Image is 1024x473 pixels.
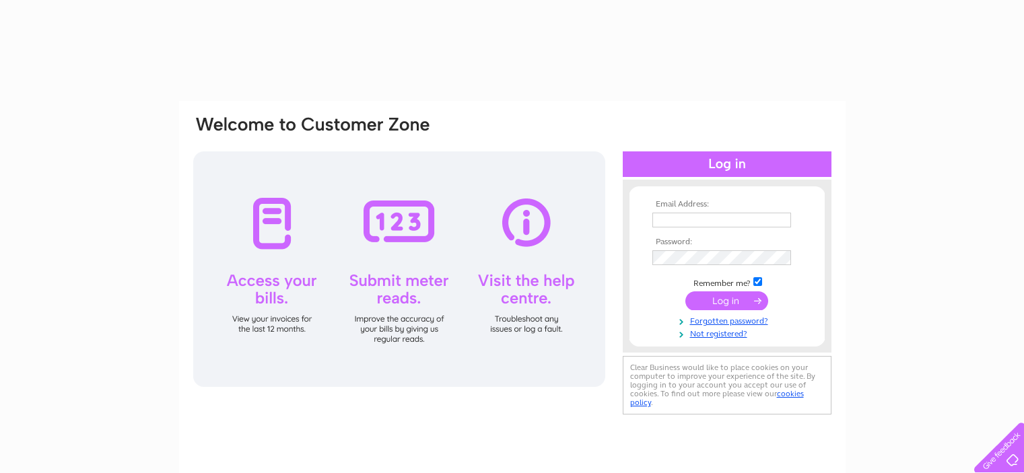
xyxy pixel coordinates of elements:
a: cookies policy [630,389,804,407]
td: Remember me? [649,275,805,289]
th: Password: [649,238,805,247]
div: Clear Business would like to place cookies on your computer to improve your experience of the sit... [623,356,831,414]
th: Email Address: [649,200,805,209]
input: Submit [685,291,768,310]
a: Forgotten password? [652,314,805,326]
a: Not registered? [652,326,805,339]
